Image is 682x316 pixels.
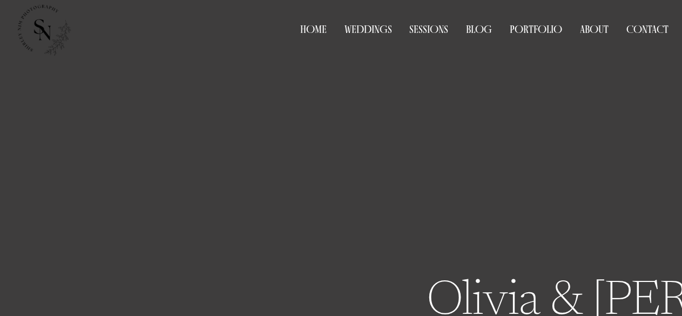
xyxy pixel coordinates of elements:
a: About [580,22,609,37]
a: Sessions [409,22,448,37]
img: Shirley Nim Photography [13,1,71,58]
a: folder dropdown [510,22,562,37]
span: Portfolio [510,23,562,36]
a: Weddings [345,22,392,37]
a: Home [300,22,327,37]
a: Blog [466,22,492,37]
a: Contact [626,22,669,37]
